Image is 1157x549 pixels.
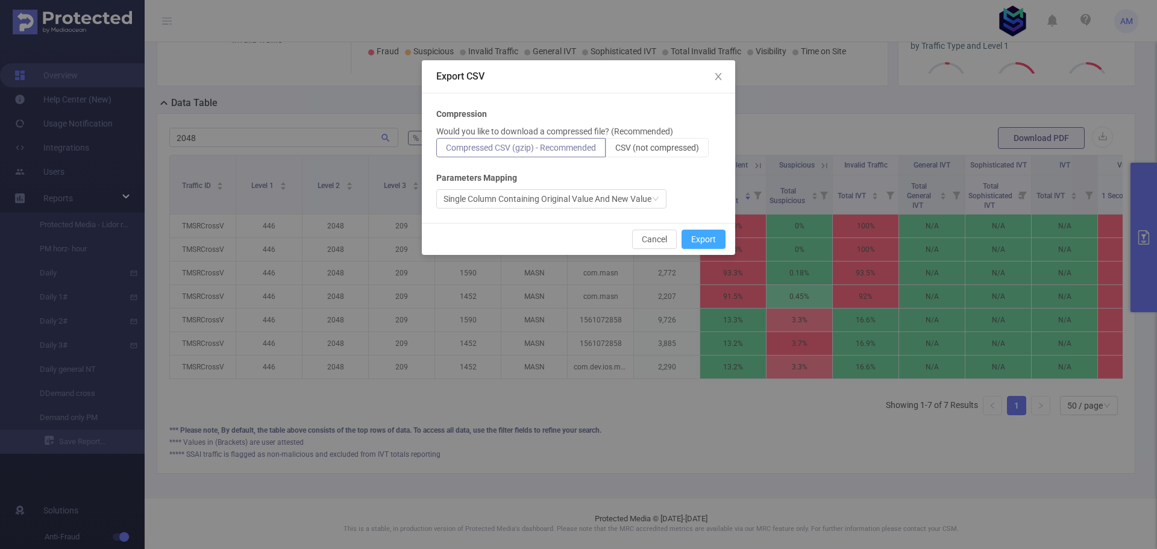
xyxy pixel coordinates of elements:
[436,70,721,83] div: Export CSV
[682,230,726,249] button: Export
[444,190,651,208] div: Single Column Containing Original Value And New Value
[446,143,596,152] span: Compressed CSV (gzip) - Recommended
[701,60,735,94] button: Close
[615,143,699,152] span: CSV (not compressed)
[713,72,723,81] i: icon: close
[436,125,673,138] p: Would you like to download a compressed file? (Recommended)
[436,172,517,184] b: Parameters Mapping
[632,230,677,249] button: Cancel
[436,108,487,121] b: Compression
[652,195,659,204] i: icon: down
